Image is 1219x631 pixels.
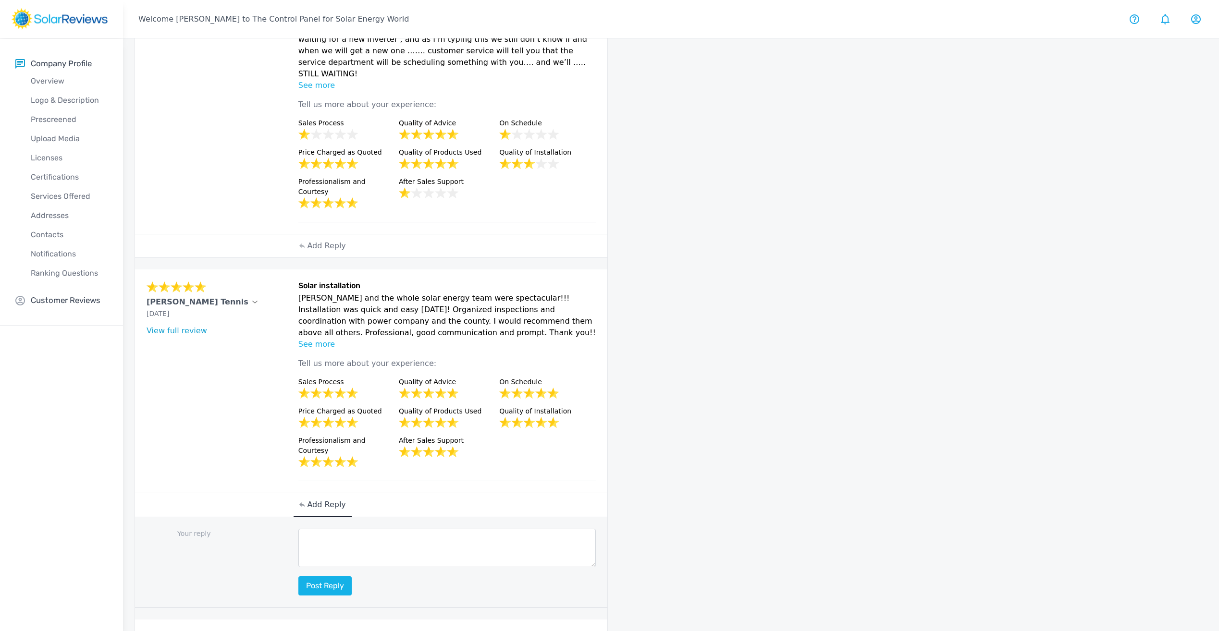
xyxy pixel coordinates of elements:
[15,129,123,148] a: Upload Media
[399,118,495,128] p: Quality of Advice
[31,58,92,70] p: Company Profile
[15,75,123,87] p: Overview
[31,294,100,306] p: Customer Reviews
[298,281,596,292] h6: Solar installation
[499,118,596,128] p: On Schedule
[298,292,596,339] p: [PERSON_NAME] and the whole solar energy team were spectacular!!! Installation was quick and easy...
[499,147,596,158] p: Quality of Installation
[15,110,123,129] a: Prescreened
[298,80,596,91] p: See more
[298,406,395,416] p: Price Charged as Quoted
[15,171,123,183] p: Certifications
[307,499,345,510] p: Add Reply
[15,168,123,187] a: Certifications
[15,95,123,106] p: Logo & Description
[147,296,248,308] p: [PERSON_NAME] Tennis
[138,13,409,25] p: Welcome [PERSON_NAME] to The Control Panel for Solar Energy World
[399,406,495,416] p: Quality of Products Used
[298,118,395,128] p: Sales Process
[499,377,596,387] p: On Schedule
[15,187,123,206] a: Services Offered
[307,240,345,252] p: Add Reply
[15,152,123,164] p: Licenses
[298,377,395,387] p: Sales Process
[15,191,123,202] p: Services Offered
[15,244,123,264] a: Notifications
[298,91,596,118] p: Tell us more about your experience:
[15,72,123,91] a: Overview
[298,350,596,377] p: Tell us more about your experience:
[15,114,123,125] p: Prescreened
[399,436,495,446] p: After Sales Support
[499,406,596,416] p: Quality of Installation
[298,339,596,350] p: See more
[298,576,352,595] button: Post reply
[15,248,123,260] p: Notifications
[399,377,495,387] p: Quality of Advice
[298,177,395,197] p: Professionalism and Courtesy
[15,210,123,221] p: Addresses
[15,206,123,225] a: Addresses
[15,225,123,244] a: Contacts
[399,177,495,187] p: After Sales Support
[399,147,495,158] p: Quality of Products Used
[147,310,169,317] span: [DATE]
[15,91,123,110] a: Logo & Description
[15,229,123,241] p: Contacts
[298,147,395,158] p: Price Charged as Quoted
[15,267,123,279] p: Ranking Questions
[15,148,123,168] a: Licenses
[15,133,123,145] p: Upload Media
[147,529,293,539] p: Your reply
[298,436,395,456] p: Professionalism and Courtesy
[147,326,207,335] a: View full review
[15,264,123,283] a: Ranking Questions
